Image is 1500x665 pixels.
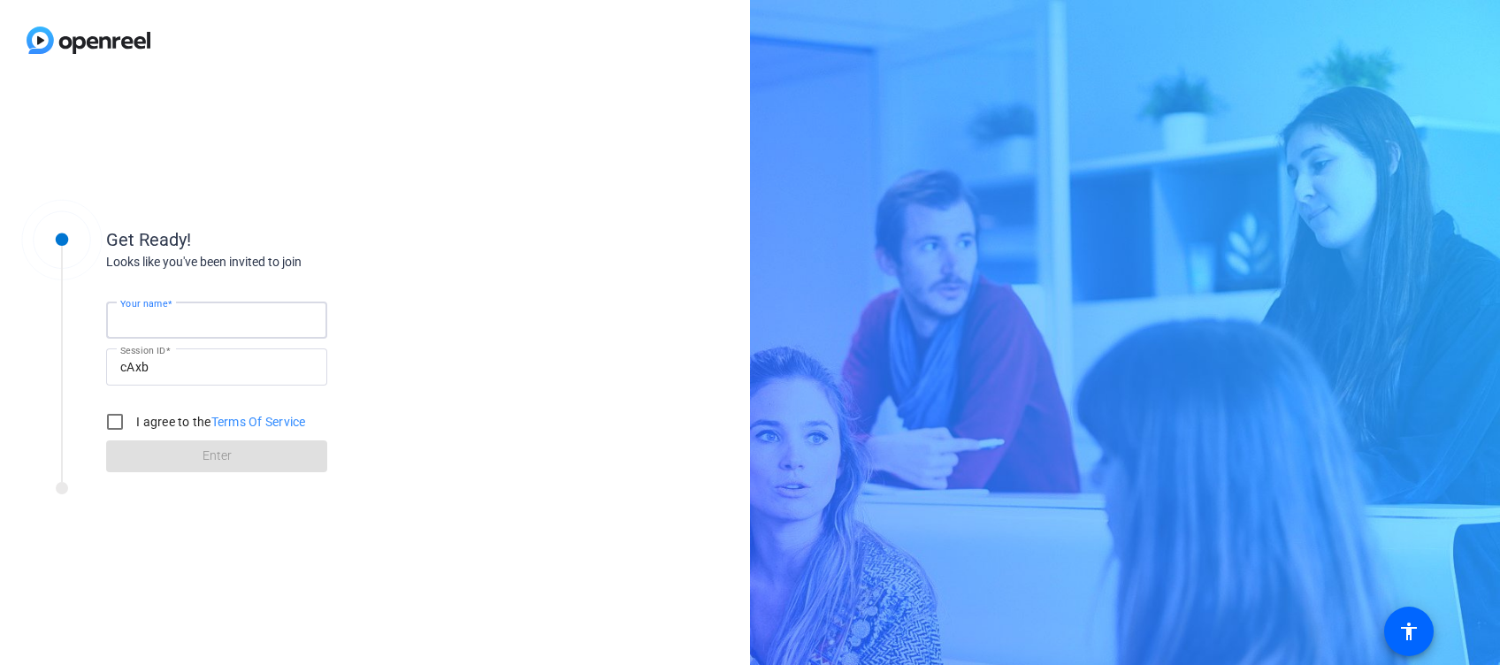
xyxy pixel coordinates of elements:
mat-label: Your name [120,298,167,309]
div: Looks like you've been invited to join [106,253,460,271]
mat-label: Session ID [120,345,165,355]
div: Get Ready! [106,226,460,253]
a: Terms Of Service [211,415,306,429]
label: I agree to the [133,413,306,431]
mat-icon: accessibility [1398,621,1420,642]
